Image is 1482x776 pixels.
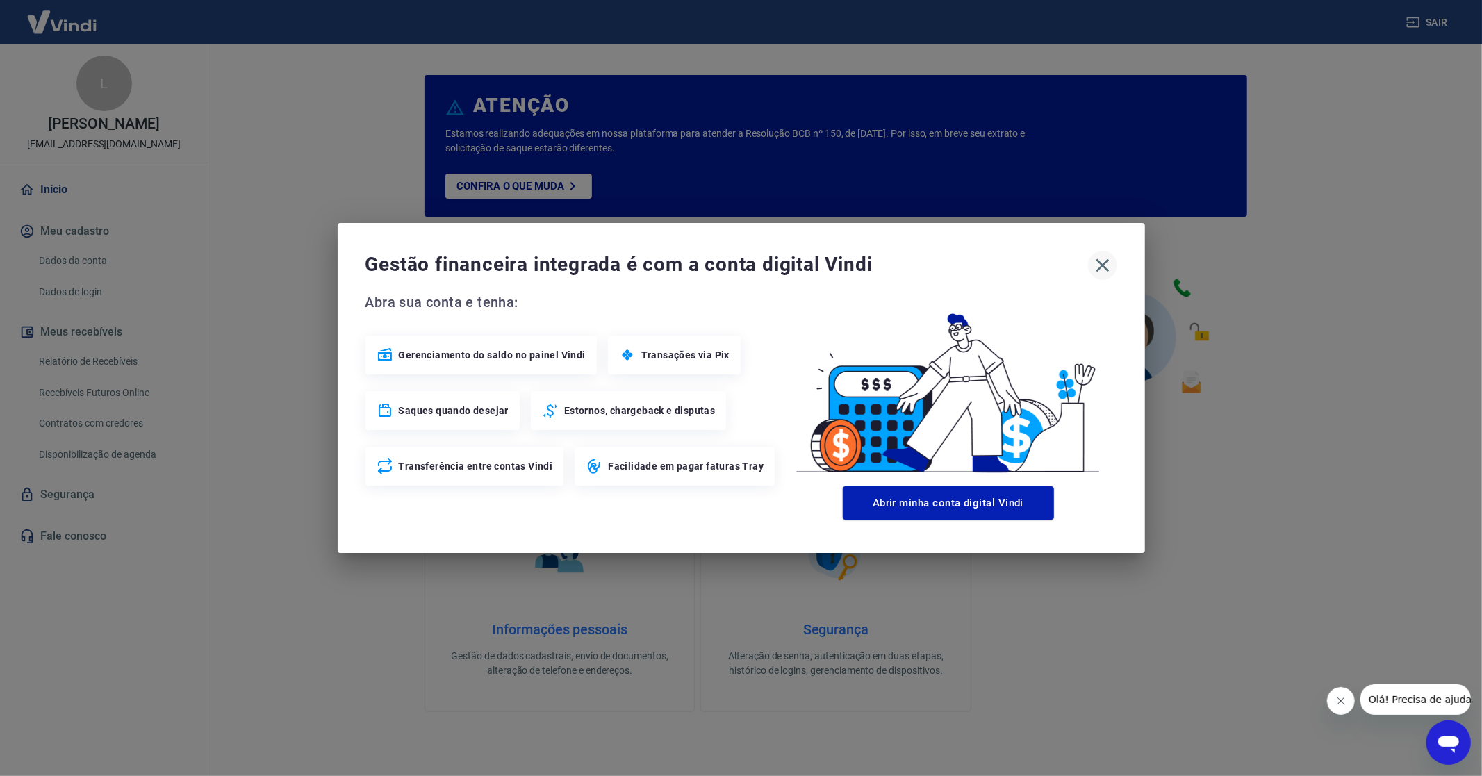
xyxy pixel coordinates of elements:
span: Gerenciamento do saldo no painel Vindi [399,348,586,362]
iframe: Mensagem da empresa [1360,684,1471,715]
button: Abrir minha conta digital Vindi [843,486,1054,520]
span: Gestão financeira integrada é com a conta digital Vindi [365,251,1088,279]
span: Olá! Precisa de ajuda? [8,10,117,21]
span: Saques quando desejar [399,404,509,418]
iframe: Fechar mensagem [1327,687,1355,715]
span: Estornos, chargeback e disputas [564,404,715,418]
iframe: Botão para abrir a janela de mensagens [1426,720,1471,765]
span: Abra sua conta e tenha: [365,291,780,313]
img: Good Billing [780,291,1117,481]
span: Facilidade em pagar faturas Tray [608,459,764,473]
span: Transações via Pix [641,348,730,362]
span: Transferência entre contas Vindi [399,459,553,473]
